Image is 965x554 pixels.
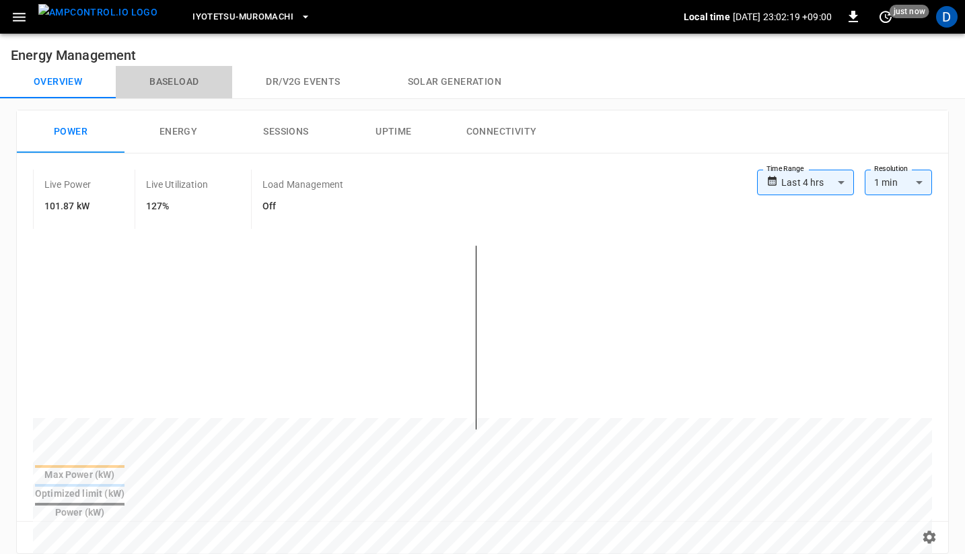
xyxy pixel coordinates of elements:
button: Power [17,110,124,153]
span: Iyotetsu-Muromachi [192,9,293,25]
div: Last 4 hrs [781,170,854,195]
h6: Off [262,199,343,214]
div: profile-icon [936,6,958,28]
img: ampcontrol.io logo [38,4,157,21]
div: 1 min [865,170,932,195]
button: Uptime [340,110,448,153]
button: Energy [124,110,232,153]
label: Time Range [766,164,804,174]
p: Local time [684,10,730,24]
button: Dr/V2G events [232,66,373,98]
p: Load Management [262,178,343,191]
button: set refresh interval [875,6,896,28]
h6: 127% [146,199,208,214]
button: Sessions [232,110,340,153]
p: Live Utilization [146,178,208,191]
p: [DATE] 23:02:19 +09:00 [733,10,832,24]
label: Resolution [874,164,908,174]
button: Iyotetsu-Muromachi [187,4,316,30]
p: Live Power [44,178,92,191]
h6: 101.87 kW [44,199,92,214]
span: just now [890,5,929,18]
button: Solar generation [374,66,535,98]
button: Baseload [116,66,232,98]
button: Connectivity [448,110,555,153]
